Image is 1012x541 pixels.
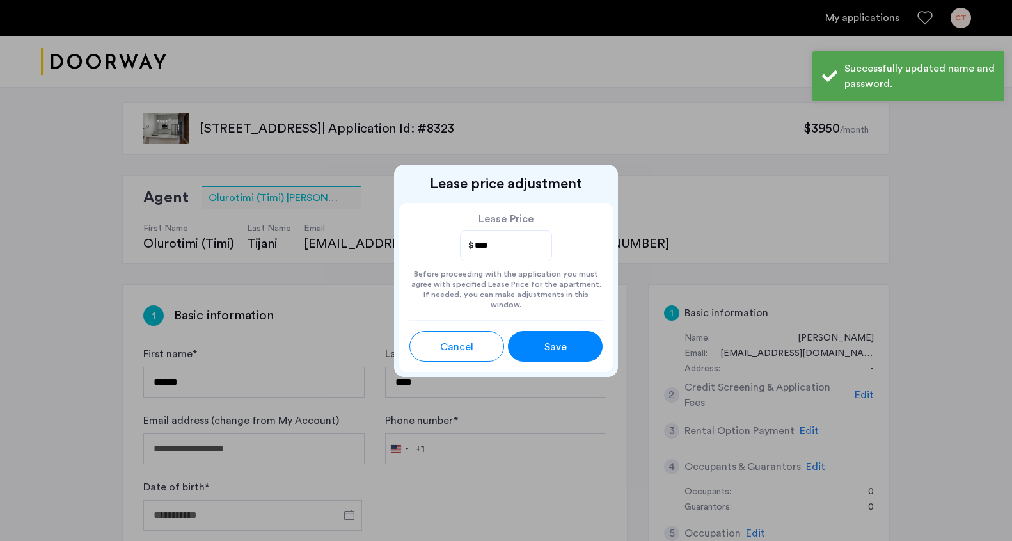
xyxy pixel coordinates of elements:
div: Successfully updated name and password. [844,61,995,92]
button: button [508,331,603,362]
span: Cancel [440,339,473,355]
label: Lease Price [460,213,553,225]
span: Save [544,339,567,355]
h2: Lease price adjustment [399,175,613,193]
button: button [409,331,504,362]
div: Before proceeding with the application you must agree with specified Lease Price for the apartmen... [409,261,603,310]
